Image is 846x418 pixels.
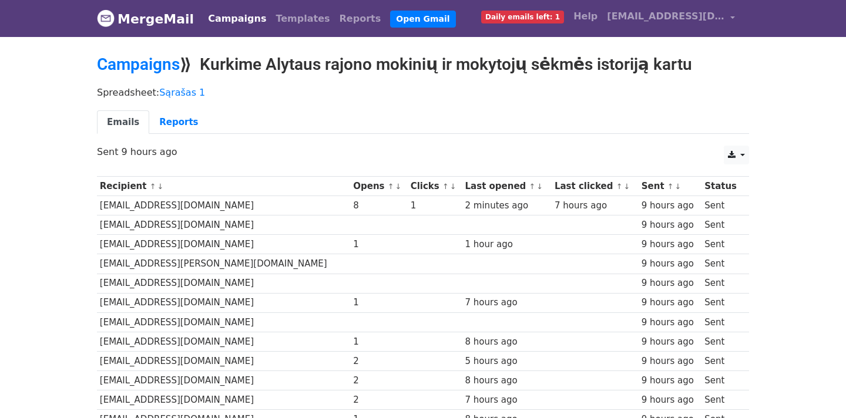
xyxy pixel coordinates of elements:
[465,199,549,213] div: 2 minutes ago
[97,312,350,332] td: [EMAIL_ADDRESS][DOMAIN_NAME]
[353,355,405,368] div: 2
[97,55,749,75] h2: ⟫ Kurkime Alytaus rajono mokinių ir mokytojų sėkmės istoriją kartu
[465,355,549,368] div: 5 hours ago
[701,254,743,274] td: Sent
[642,374,699,387] div: 9 hours ago
[642,393,699,407] div: 9 hours ago
[642,238,699,251] div: 9 hours ago
[642,355,699,368] div: 9 hours ago
[353,335,405,349] div: 1
[157,182,163,191] a: ↓
[97,215,350,235] td: [EMAIL_ADDRESS][DOMAIN_NAME]
[701,351,743,370] td: Sent
[353,238,405,251] div: 1
[97,371,350,390] td: [EMAIL_ADDRESS][DOMAIN_NAME]
[701,390,743,410] td: Sent
[97,177,350,196] th: Recipient
[353,374,405,387] div: 2
[353,296,405,309] div: 1
[642,218,699,232] div: 9 hours ago
[150,182,156,191] a: ↑
[481,11,564,23] span: Daily emails left: 1
[97,351,350,370] td: [EMAIL_ADDRESS][DOMAIN_NAME]
[97,110,149,134] a: Emails
[701,332,743,351] td: Sent
[701,371,743,390] td: Sent
[97,146,749,158] p: Sent 9 hours ago
[462,177,552,196] th: Last opened
[353,199,405,213] div: 8
[159,87,205,98] a: Sąrašas 1
[675,182,681,191] a: ↓
[442,182,449,191] a: ↑
[701,177,743,196] th: Status
[701,293,743,312] td: Sent
[642,335,699,349] div: 9 hours ago
[465,296,549,309] div: 7 hours ago
[350,177,407,196] th: Opens
[701,215,743,235] td: Sent
[97,293,350,312] td: [EMAIL_ADDRESS][DOMAIN_NAME]
[271,7,334,31] a: Templates
[701,235,743,254] td: Sent
[701,274,743,293] td: Sent
[569,5,602,28] a: Help
[97,86,749,99] p: Spreadsheet:
[465,238,549,251] div: 1 hour ago
[602,5,740,32] a: [EMAIL_ADDRESS][DOMAIN_NAME]
[642,296,699,309] div: 9 hours ago
[203,7,271,31] a: Campaigns
[149,110,208,134] a: Reports
[642,277,699,290] div: 9 hours ago
[388,182,394,191] a: ↑
[97,254,350,274] td: [EMAIL_ADDRESS][PERSON_NAME][DOMAIN_NAME]
[616,182,623,191] a: ↑
[353,393,405,407] div: 2
[701,196,743,215] td: Sent
[552,177,639,196] th: Last clicked
[97,235,350,254] td: [EMAIL_ADDRESS][DOMAIN_NAME]
[411,199,459,213] div: 1
[701,312,743,332] td: Sent
[97,9,115,27] img: MergeMail logo
[667,182,674,191] a: ↑
[335,7,386,31] a: Reports
[97,6,194,31] a: MergeMail
[97,390,350,410] td: [EMAIL_ADDRESS][DOMAIN_NAME]
[623,182,630,191] a: ↓
[465,393,549,407] div: 7 hours ago
[390,11,455,28] a: Open Gmail
[450,182,456,191] a: ↓
[529,182,536,191] a: ↑
[642,316,699,329] div: 9 hours ago
[408,177,462,196] th: Clicks
[555,199,636,213] div: 7 hours ago
[465,335,549,349] div: 8 hours ago
[395,182,401,191] a: ↓
[642,199,699,213] div: 9 hours ago
[97,55,180,74] a: Campaigns
[476,5,569,28] a: Daily emails left: 1
[97,332,350,351] td: [EMAIL_ADDRESS][DOMAIN_NAME]
[97,274,350,293] td: [EMAIL_ADDRESS][DOMAIN_NAME]
[536,182,543,191] a: ↓
[97,196,350,215] td: [EMAIL_ADDRESS][DOMAIN_NAME]
[639,177,701,196] th: Sent
[607,9,724,23] span: [EMAIL_ADDRESS][DOMAIN_NAME]
[465,374,549,387] div: 8 hours ago
[642,257,699,271] div: 9 hours ago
